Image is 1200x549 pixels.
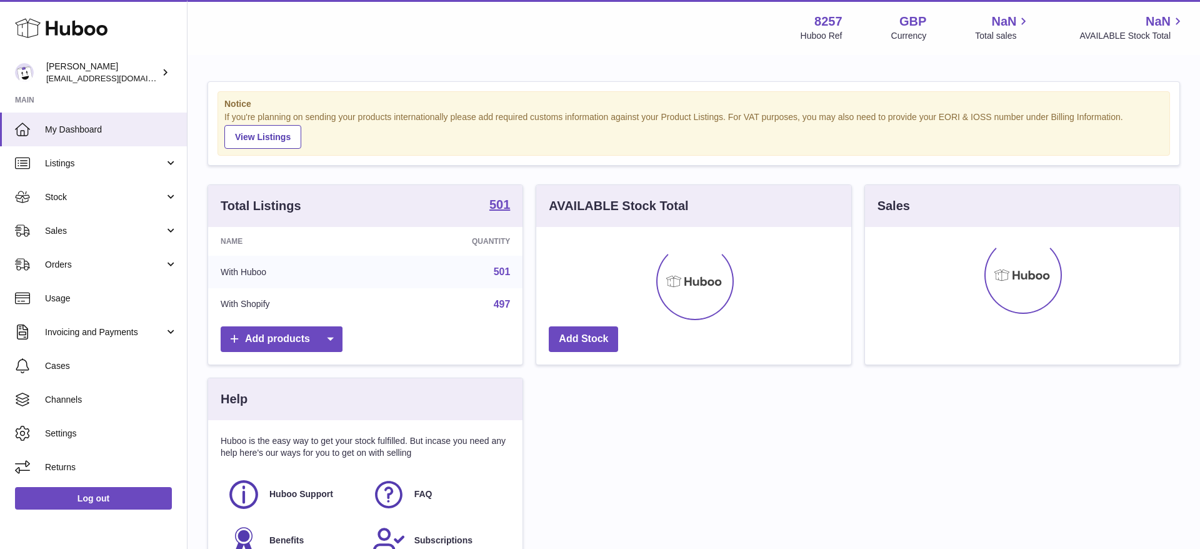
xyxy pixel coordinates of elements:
[45,293,177,305] span: Usage
[489,198,510,213] a: 501
[45,225,164,237] span: Sales
[975,13,1031,42] a: NaN Total sales
[1079,30,1185,42] span: AVAILABLE Stock Total
[224,125,301,149] a: View Listings
[1146,13,1171,30] span: NaN
[224,98,1163,110] strong: Notice
[45,124,177,136] span: My Dashboard
[45,428,177,440] span: Settings
[221,198,301,214] h3: Total Listings
[208,256,377,288] td: With Huboo
[45,360,177,372] span: Cases
[45,461,177,473] span: Returns
[801,30,842,42] div: Huboo Ref
[224,111,1163,149] div: If you're planning on sending your products internationally please add required customs informati...
[15,63,34,82] img: internalAdmin-8257@internal.huboo.com
[975,30,1031,42] span: Total sales
[45,191,164,203] span: Stock
[549,198,688,214] h3: AVAILABLE Stock Total
[899,13,926,30] strong: GBP
[46,61,159,84] div: [PERSON_NAME]
[991,13,1016,30] span: NaN
[891,30,927,42] div: Currency
[414,535,472,546] span: Subscriptions
[221,326,342,352] a: Add products
[269,488,333,500] span: Huboo Support
[45,394,177,406] span: Channels
[372,478,504,511] a: FAQ
[269,535,304,546] span: Benefits
[494,266,511,277] a: 501
[46,73,184,83] span: [EMAIL_ADDRESS][DOMAIN_NAME]
[377,227,522,256] th: Quantity
[549,326,618,352] a: Add Stock
[494,299,511,310] a: 497
[221,435,510,459] p: Huboo is the easy way to get your stock fulfilled. But incase you need any help here's our ways f...
[45,158,164,169] span: Listings
[208,288,377,321] td: With Shopify
[814,13,842,30] strong: 8257
[414,488,432,500] span: FAQ
[227,478,359,511] a: Huboo Support
[208,227,377,256] th: Name
[15,487,172,510] a: Log out
[45,326,164,338] span: Invoicing and Payments
[45,259,164,271] span: Orders
[877,198,910,214] h3: Sales
[489,198,510,211] strong: 501
[221,391,247,408] h3: Help
[1079,13,1185,42] a: NaN AVAILABLE Stock Total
